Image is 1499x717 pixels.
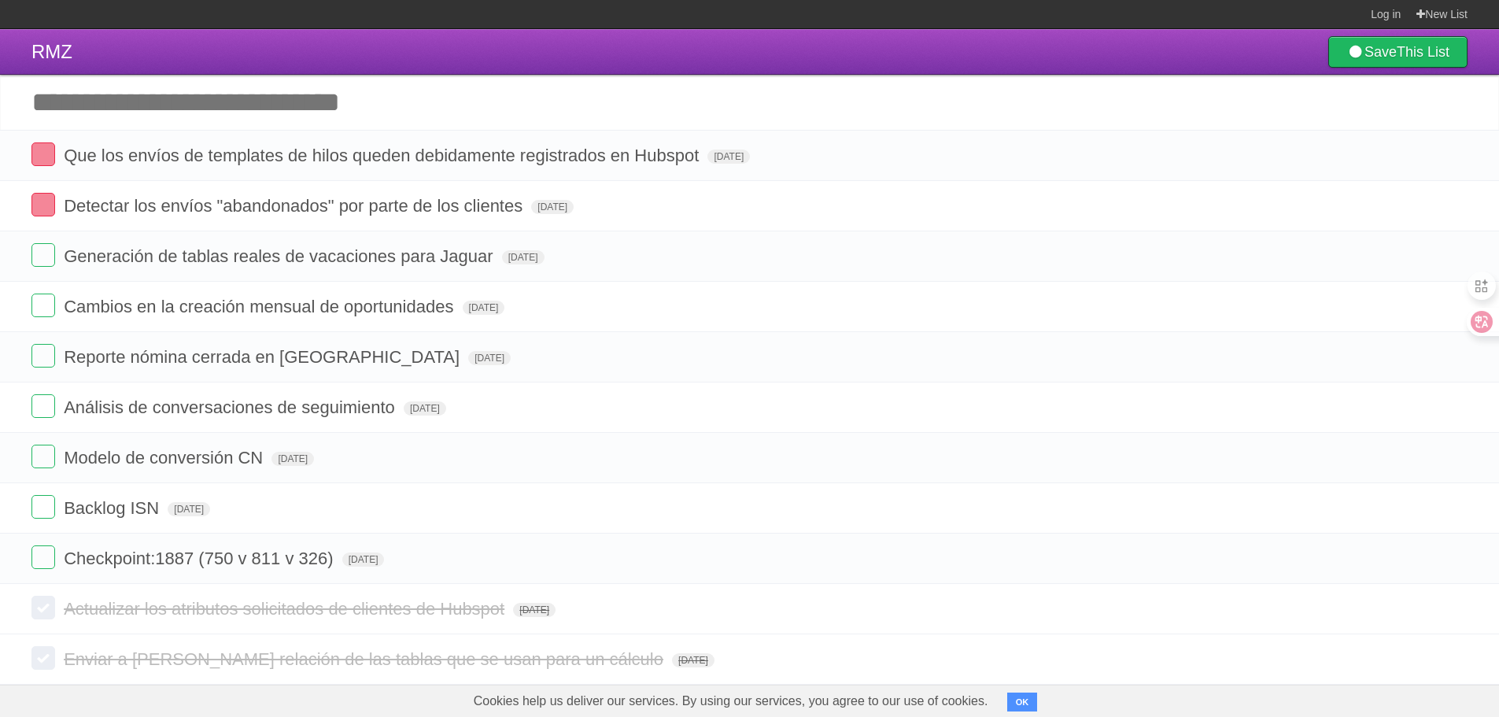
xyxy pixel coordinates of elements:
span: [DATE] [468,351,511,365]
b: This List [1397,44,1449,60]
span: Backlog ISN [64,498,163,518]
label: Done [31,344,55,368]
span: [DATE] [513,603,556,617]
span: Generación de tablas reales de vacaciones para Jaguar [64,246,497,266]
span: [DATE] [271,452,314,466]
label: Done [31,243,55,267]
label: Done [31,646,55,670]
span: Detectar los envíos "abandonados" por parte de los clientes [64,196,526,216]
label: Done [31,545,55,569]
label: Done [31,394,55,418]
label: Done [31,495,55,519]
label: Done [31,596,55,619]
span: Checkpoint:1887 (750 v 811 v 326) [64,549,337,568]
a: SaveThis List [1328,36,1468,68]
span: Enviar a [PERSON_NAME] relación de las tablas que se usan para un cálculo [64,649,667,669]
span: [DATE] [404,401,446,416]
label: Done [31,294,55,317]
span: [DATE] [502,250,545,264]
span: Que los envíos de templates de hilos queden debidamente registrados en Hubspot [64,146,703,165]
button: OK [1007,693,1038,711]
label: Done [31,142,55,166]
span: [DATE] [342,553,385,567]
span: Actualizar los atributos solicitados de clientes de Hubspot [64,599,508,619]
span: RMZ [31,41,72,62]
span: Análisis de conversaciones de seguimiento [64,397,399,417]
span: Cookies help us deliver our services. By using our services, you agree to our use of cookies. [458,686,1004,717]
label: Done [31,445,55,468]
span: [DATE] [672,653,714,667]
span: [DATE] [707,150,750,164]
span: Modelo de conversión CN [64,448,267,468]
span: [DATE] [168,502,210,516]
span: [DATE] [463,301,505,315]
span: [DATE] [531,200,574,214]
label: Done [31,193,55,216]
span: Cambios en la creación mensual de oportunidades [64,297,457,316]
span: Reporte nómina cerrada en [GEOGRAPHIC_DATA] [64,347,463,367]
